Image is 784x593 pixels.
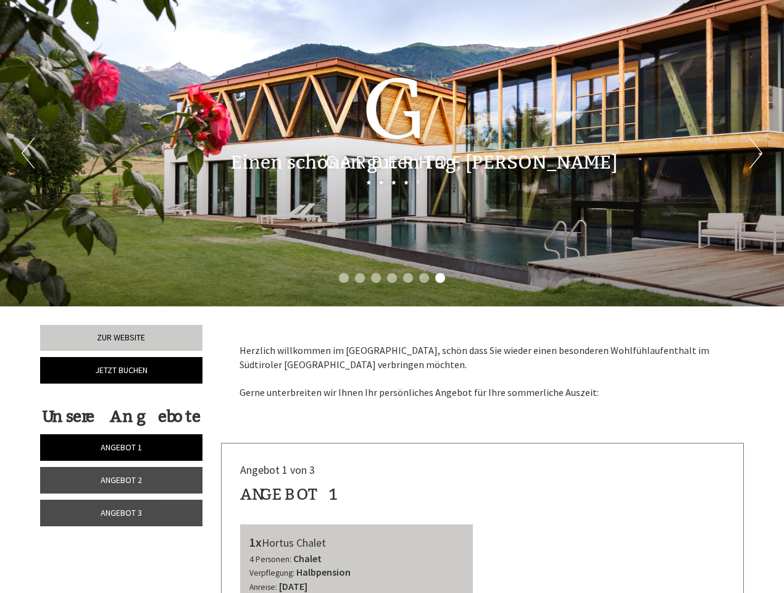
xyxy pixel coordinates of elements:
h1: Einen schönen guten Tag, [PERSON_NAME] [230,153,617,173]
a: Zur Website [40,325,202,351]
span: Angebot 1 von 3 [240,463,315,477]
p: Herzlich willkommen im [GEOGRAPHIC_DATA], schön dass Sie wieder einen besonderen Wohlfühlaufentha... [240,343,726,400]
span: Angebot 3 [101,507,142,518]
div: Angebot 1 [240,483,340,506]
b: [DATE] [279,580,307,592]
small: 4 Personen: [249,554,291,565]
div: Hortus Chalet [249,534,464,552]
b: Chalet [293,552,322,565]
a: Jetzt buchen [40,357,202,384]
span: Angebot 2 [101,474,142,486]
b: Halbpension [296,566,351,578]
div: Unsere Angebote [40,405,202,428]
small: Verpflegung: [249,568,294,578]
b: 1x [249,534,262,550]
small: Anreise: [249,582,277,592]
span: Angebot 1 [101,442,142,453]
